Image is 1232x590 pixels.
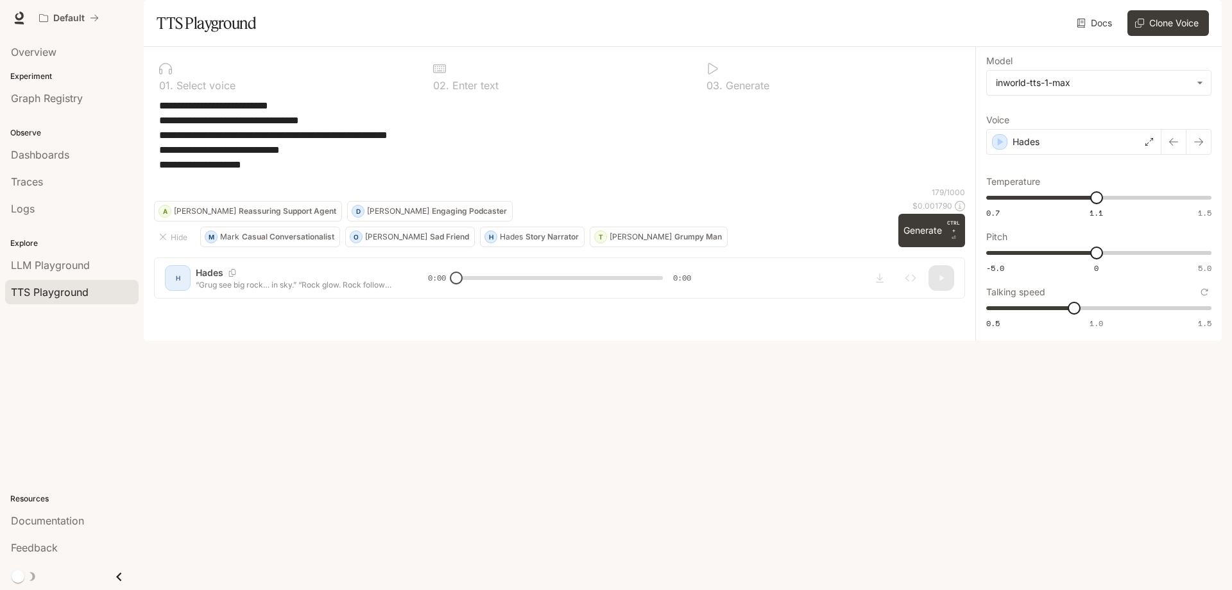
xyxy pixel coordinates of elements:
[365,233,427,241] p: [PERSON_NAME]
[1090,207,1103,218] span: 1.1
[1090,318,1103,329] span: 1.0
[1198,318,1211,329] span: 1.5
[986,232,1007,241] p: Pitch
[947,219,960,242] p: ⏎
[154,201,342,221] button: A[PERSON_NAME]Reassuring Support Agent
[595,227,606,247] div: T
[53,13,85,24] p: Default
[1074,10,1117,36] a: Docs
[200,227,340,247] button: MMarkCasual Conversationalist
[449,80,499,91] p: Enter text
[480,227,585,247] button: HHadesStory Narrator
[986,56,1013,65] p: Model
[1013,135,1039,148] p: Hades
[205,227,217,247] div: M
[898,214,965,247] button: GenerateCTRL +⏎
[173,80,235,91] p: Select voice
[526,233,579,241] p: Story Narrator
[430,233,469,241] p: Sad Friend
[1197,285,1211,299] button: Reset to default
[242,233,334,241] p: Casual Conversationalist
[986,288,1045,297] p: Talking speed
[239,207,336,215] p: Reassuring Support Agent
[1198,207,1211,218] span: 1.5
[590,227,728,247] button: T[PERSON_NAME]Grumpy Man
[1094,263,1099,273] span: 0
[987,71,1211,95] div: inworld-tts-1-max
[352,201,364,221] div: D
[706,80,723,91] p: 0 3 .
[345,227,475,247] button: O[PERSON_NAME]Sad Friend
[432,207,507,215] p: Engaging Podcaster
[220,233,239,241] p: Mark
[350,227,362,247] div: O
[610,233,672,241] p: [PERSON_NAME]
[723,80,769,91] p: Generate
[986,263,1004,273] span: -5.0
[433,80,449,91] p: 0 2 .
[159,80,173,91] p: 0 1 .
[347,201,513,221] button: D[PERSON_NAME]Engaging Podcaster
[947,219,960,234] p: CTRL +
[986,116,1009,125] p: Voice
[674,233,722,241] p: Grumpy Man
[174,207,236,215] p: [PERSON_NAME]
[485,227,497,247] div: H
[986,177,1040,186] p: Temperature
[33,5,105,31] button: All workspaces
[157,10,256,36] h1: TTS Playground
[1127,10,1209,36] button: Clone Voice
[986,207,1000,218] span: 0.7
[1198,263,1211,273] span: 5.0
[996,76,1190,89] div: inworld-tts-1-max
[154,227,195,247] button: Hide
[367,207,429,215] p: [PERSON_NAME]
[986,318,1000,329] span: 0.5
[159,201,171,221] div: A
[500,233,523,241] p: Hades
